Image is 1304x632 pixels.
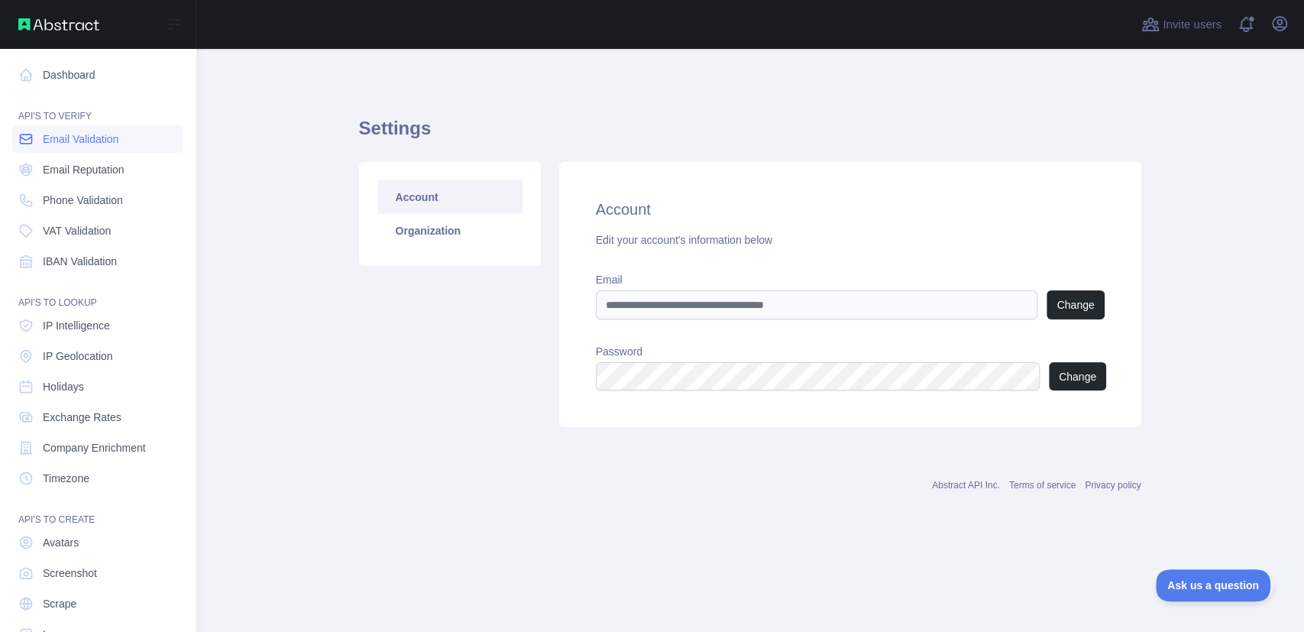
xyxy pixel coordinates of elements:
[43,348,113,364] span: IP Geolocation
[12,186,183,214] a: Phone Validation
[1085,480,1141,491] a: Privacy policy
[18,18,99,31] img: Abstract API
[1138,12,1225,37] button: Invite users
[43,471,89,486] span: Timezone
[12,61,183,89] a: Dashboard
[1049,362,1106,391] button: Change
[596,344,1105,359] label: Password
[43,318,110,333] span: IP Intelligence
[43,596,76,611] span: Scrape
[377,180,523,214] a: Account
[43,535,79,550] span: Avatars
[12,404,183,431] a: Exchange Rates
[596,199,1105,220] h2: Account
[1047,290,1104,319] button: Change
[932,480,1000,491] a: Abstract API Inc.
[596,272,1105,287] label: Email
[596,232,1105,248] div: Edit your account's information below
[12,312,183,339] a: IP Intelligence
[12,92,183,122] div: API'S TO VERIFY
[12,342,183,370] a: IP Geolocation
[12,465,183,492] a: Timezone
[43,566,97,581] span: Screenshot
[43,440,146,455] span: Company Enrichment
[12,590,183,617] a: Scrape
[359,116,1141,153] h1: Settings
[12,217,183,245] a: VAT Validation
[43,379,84,394] span: Holidays
[1163,16,1221,34] span: Invite users
[1156,569,1273,601] iframe: Toggle Customer Support
[377,214,523,248] a: Organization
[12,156,183,183] a: Email Reputation
[12,373,183,400] a: Holidays
[12,529,183,556] a: Avatars
[43,410,121,425] span: Exchange Rates
[43,193,123,208] span: Phone Validation
[43,223,111,238] span: VAT Validation
[43,254,117,269] span: IBAN Validation
[12,278,183,309] div: API'S TO LOOKUP
[12,495,183,526] div: API'S TO CREATE
[12,125,183,153] a: Email Validation
[12,559,183,587] a: Screenshot
[12,248,183,275] a: IBAN Validation
[43,162,125,177] span: Email Reputation
[1009,480,1076,491] a: Terms of service
[43,131,118,147] span: Email Validation
[12,434,183,462] a: Company Enrichment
